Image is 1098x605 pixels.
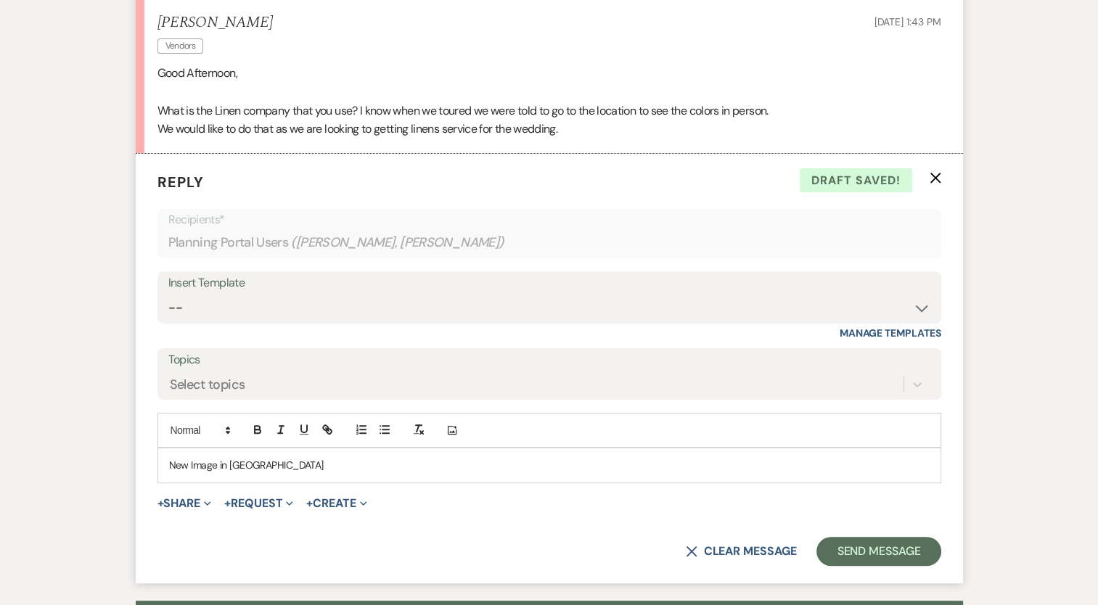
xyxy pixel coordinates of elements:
button: Request [224,498,293,509]
label: Topics [168,350,930,371]
button: Clear message [686,546,796,557]
span: Vendors [157,38,204,54]
span: Reply [157,173,204,192]
h5: [PERSON_NAME] [157,14,273,32]
p: New Image in [GEOGRAPHIC_DATA] [169,457,930,473]
span: [DATE] 1:43 PM [874,15,941,28]
div: Insert Template [168,273,930,294]
button: Share [157,498,212,509]
p: What is the Linen company that you use? I know when we toured we were told to go to the location ... [157,102,941,120]
button: Send Message [816,537,941,566]
p: Good Afternoon, [157,64,941,83]
a: Manage Templates [840,326,941,339]
div: Planning Portal Users [168,229,930,257]
div: Select topics [170,375,245,395]
p: Recipients* [168,210,930,229]
span: + [224,498,231,509]
span: + [157,498,164,509]
span: + [306,498,313,509]
button: Create [306,498,366,509]
span: ( [PERSON_NAME], [PERSON_NAME] ) [291,233,504,252]
span: Draft saved! [800,168,912,193]
p: We would like to do that as we are looking to getting linens service for the wedding. [157,120,941,139]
